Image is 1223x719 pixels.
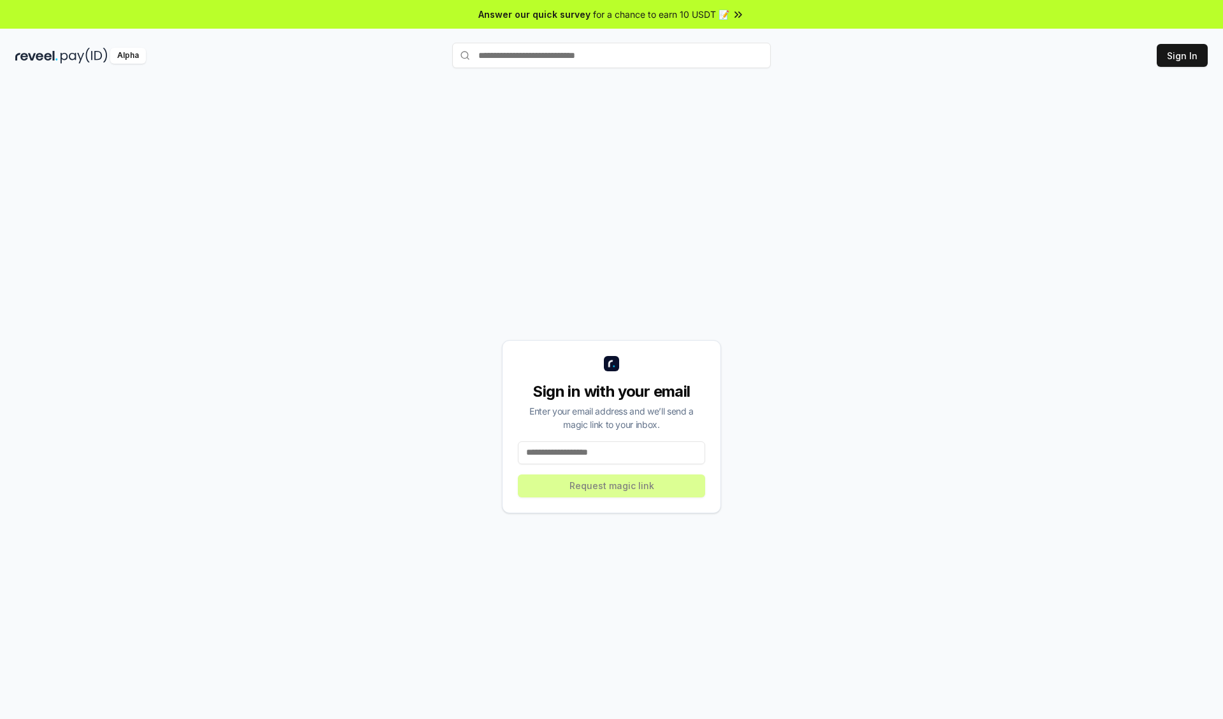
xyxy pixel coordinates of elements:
button: Sign In [1157,44,1208,67]
div: Sign in with your email [518,381,705,402]
img: logo_small [604,356,619,371]
div: Alpha [110,48,146,64]
span: Answer our quick survey [478,8,590,21]
img: pay_id [61,48,108,64]
span: for a chance to earn 10 USDT 📝 [593,8,729,21]
div: Enter your email address and we’ll send a magic link to your inbox. [518,404,705,431]
img: reveel_dark [15,48,58,64]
